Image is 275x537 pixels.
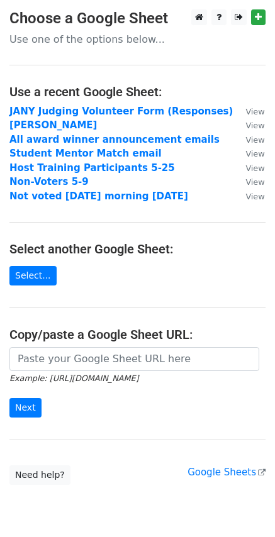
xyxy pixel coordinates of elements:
small: View [245,192,264,201]
a: View [233,119,264,131]
small: View [245,121,264,130]
a: Need help? [9,465,70,485]
small: View [245,135,264,145]
small: View [245,177,264,187]
h4: Copy/paste a Google Sheet URL: [9,327,266,342]
a: View [233,191,264,202]
a: Non-Voters 5-9 [9,176,89,187]
a: View [233,106,264,117]
small: View [245,163,264,173]
a: Not voted [DATE] morning [DATE] [9,191,188,202]
a: View [233,176,264,187]
small: Example: [URL][DOMAIN_NAME] [9,374,138,383]
a: Student Mentor Match email [9,148,162,159]
h3: Choose a Google Sheet [9,9,266,28]
input: Paste your Google Sheet URL here [9,347,259,371]
a: All award winner announcement emails [9,134,220,145]
small: View [245,107,264,116]
a: Select... [9,266,57,285]
a: JANY Judging Volunteer Form (Responses) [9,106,233,117]
a: View [233,148,264,159]
h4: Select another Google Sheet: [9,241,266,257]
input: Next [9,398,42,418]
small: View [245,149,264,158]
a: View [233,134,264,145]
a: Host Training Participants 5-25 [9,162,175,174]
a: Google Sheets [188,467,266,478]
a: View [233,162,264,174]
p: Use one of the options below... [9,33,266,46]
h4: Use a recent Google Sheet: [9,84,266,99]
a: [PERSON_NAME] [9,119,97,131]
